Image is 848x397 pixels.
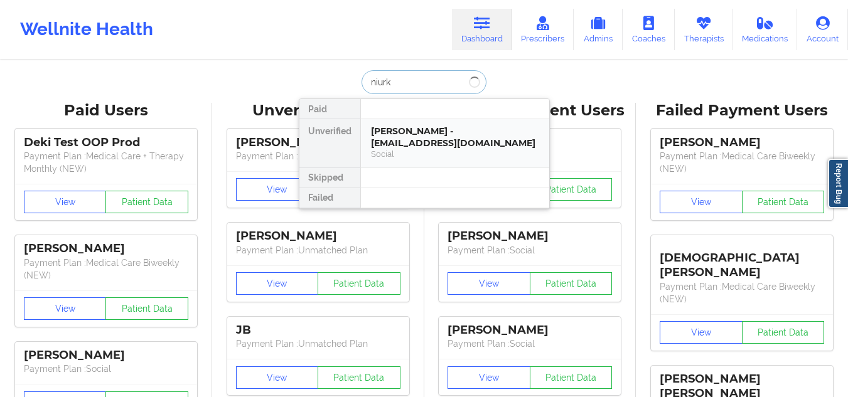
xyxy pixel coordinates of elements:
[236,135,400,150] div: [PERSON_NAME]
[742,321,825,344] button: Patient Data
[675,9,733,50] a: Therapists
[660,280,824,305] p: Payment Plan : Medical Care Biweekly (NEW)
[236,244,400,257] p: Payment Plan : Unmatched Plan
[452,9,512,50] a: Dashboard
[318,366,400,389] button: Patient Data
[9,101,203,120] div: Paid Users
[24,297,107,320] button: View
[299,99,360,119] div: Paid
[448,229,612,243] div: [PERSON_NAME]
[299,168,360,188] div: Skipped
[236,366,319,389] button: View
[221,101,416,120] div: Unverified Users
[299,119,360,168] div: Unverified
[24,135,188,150] div: Deki Test OOP Prod
[236,150,400,162] p: Payment Plan : Unmatched Plan
[24,348,188,363] div: [PERSON_NAME]
[318,272,400,295] button: Patient Data
[660,150,824,175] p: Payment Plan : Medical Care Biweekly (NEW)
[574,9,623,50] a: Admins
[733,9,798,50] a: Medications
[530,272,613,295] button: Patient Data
[24,241,188,256] div: [PERSON_NAME]
[371,149,539,159] div: Social
[645,101,839,120] div: Failed Payment Users
[742,191,825,213] button: Patient Data
[448,337,612,350] p: Payment Plan : Social
[24,363,188,375] p: Payment Plan : Social
[448,366,530,389] button: View
[530,178,613,201] button: Patient Data
[660,321,743,344] button: View
[236,229,400,243] div: [PERSON_NAME]
[236,323,400,337] div: JB
[299,188,360,208] div: Failed
[236,337,400,350] p: Payment Plan : Unmatched Plan
[105,297,188,320] button: Patient Data
[448,244,612,257] p: Payment Plan : Social
[236,272,319,295] button: View
[24,257,188,282] p: Payment Plan : Medical Care Biweekly (NEW)
[797,9,848,50] a: Account
[660,241,824,280] div: [DEMOGRAPHIC_DATA][PERSON_NAME]
[660,135,824,150] div: [PERSON_NAME]
[828,159,848,208] a: Report Bug
[24,191,107,213] button: View
[530,366,613,389] button: Patient Data
[660,191,743,213] button: View
[371,125,539,149] div: [PERSON_NAME] - [EMAIL_ADDRESS][DOMAIN_NAME]
[448,272,530,295] button: View
[24,150,188,175] p: Payment Plan : Medical Care + Therapy Monthly (NEW)
[105,191,188,213] button: Patient Data
[236,178,319,201] button: View
[623,9,675,50] a: Coaches
[512,9,574,50] a: Prescribers
[448,323,612,337] div: [PERSON_NAME]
